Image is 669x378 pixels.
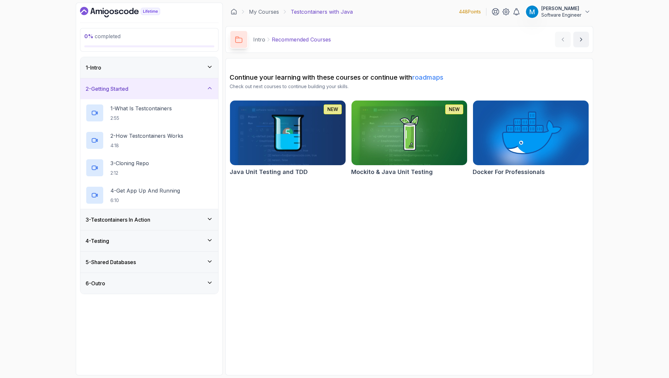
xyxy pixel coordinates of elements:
[110,159,149,167] p: 3 - Cloning Repo
[86,64,101,71] h3: 1 - Intro
[327,106,338,113] p: NEW
[230,167,308,177] h2: Java Unit Testing and TDD
[80,230,218,251] button: 4-Testing
[459,8,481,15] p: 448 Points
[86,159,213,177] button: 3-Cloning Repo2:12
[110,197,180,204] p: 6:10
[86,279,105,287] h3: 6 - Outro
[272,36,331,43] p: Recommended Courses
[526,6,538,18] img: user profile image
[80,252,218,273] button: 5-Shared Databases
[351,100,467,177] a: Mockito & Java Unit Testing cardNEWMockito & Java Unit Testing
[110,104,172,112] p: 1 - What Is Testcontainers
[449,106,460,113] p: NEW
[84,33,121,39] span: completed
[230,83,589,90] p: Check out next courses to continue building your skills.
[230,101,346,165] img: Java Unit Testing and TDD card
[473,100,589,177] a: Docker For Professionals cardDocker For Professionals
[555,32,571,47] button: previous content
[110,187,180,195] p: 4 - Get App Up And Running
[249,8,279,16] a: My Courses
[291,8,353,16] p: Testcontainers with Java
[351,101,467,165] img: Mockito & Java Unit Testing card
[80,273,218,294] button: 6-Outro
[573,32,589,47] button: next content
[110,132,183,140] p: 2 - How Testcontainers Works
[80,7,175,17] a: Dashboard
[86,237,109,245] h3: 4 - Testing
[253,36,265,43] p: Intro
[110,170,149,176] p: 2:12
[86,131,213,150] button: 2-How Testcontainers Works4:18
[86,85,128,93] h3: 2 - Getting Started
[473,101,589,165] img: Docker For Professionals card
[230,100,346,177] a: Java Unit Testing and TDD cardNEWJava Unit Testing and TDD
[84,33,93,39] span: 0 %
[412,73,443,81] a: roadmaps
[80,78,218,99] button: 2-Getting Started
[231,8,237,15] a: Dashboard
[526,5,591,18] button: user profile image[PERSON_NAME]Software Engineer
[541,12,581,18] p: Software Engineer
[110,142,183,149] p: 4:18
[86,104,213,122] button: 1-What Is Testcontainers2:55
[80,209,218,230] button: 3-Testcontainers In Action
[230,73,589,82] h2: Continue your learning with these courses or continue with
[110,115,172,121] p: 2:55
[351,167,433,177] h2: Mockito & Java Unit Testing
[86,186,213,204] button: 4-Get App Up And Running6:10
[80,57,218,78] button: 1-Intro
[473,167,545,177] h2: Docker For Professionals
[86,258,136,266] h3: 5 - Shared Databases
[541,5,581,12] p: [PERSON_NAME]
[86,216,150,224] h3: 3 - Testcontainers In Action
